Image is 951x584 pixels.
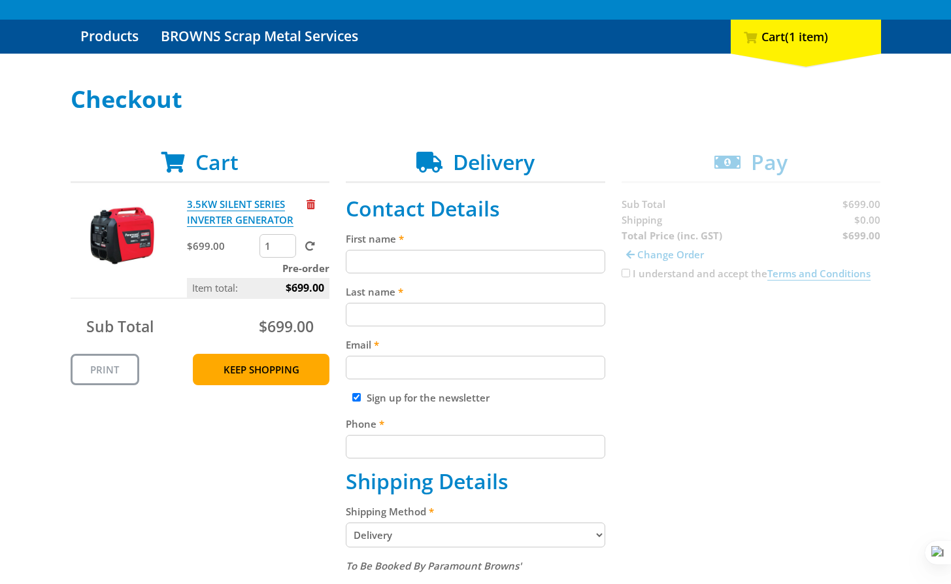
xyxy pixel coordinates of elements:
[71,20,148,54] a: Go to the Products page
[346,231,605,247] label: First name
[453,148,535,176] span: Delivery
[346,356,605,379] input: Please enter your email address.
[346,559,522,572] em: To Be Booked By Paramount Browns'
[367,391,490,404] label: Sign up for the newsletter
[731,20,881,54] div: Cart
[346,303,605,326] input: Please enter your last name.
[71,86,881,112] h1: Checkout
[346,337,605,352] label: Email
[346,250,605,273] input: Please enter your first name.
[286,278,324,298] span: $699.00
[86,316,154,337] span: Sub Total
[785,29,828,44] span: (1 item)
[187,260,329,276] p: Pre-order
[187,278,329,298] p: Item total:
[187,198,293,227] a: 3.5KW SILENT SERIES INVERTER GENERATOR
[346,196,605,221] h2: Contact Details
[71,354,139,385] a: Print
[151,20,368,54] a: Go to the BROWNS Scrap Metal Services page
[346,284,605,300] label: Last name
[187,238,257,254] p: $699.00
[193,354,329,385] a: Keep Shopping
[346,504,605,519] label: Shipping Method
[346,416,605,432] label: Phone
[346,469,605,494] h2: Shipping Details
[259,316,314,337] span: $699.00
[346,435,605,458] input: Please enter your telephone number.
[307,198,315,211] a: Remove from cart
[195,148,239,176] span: Cart
[346,523,605,547] select: Please select a shipping method.
[83,196,161,275] img: 3.5KW SILENT SERIES INVERTER GENERATOR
